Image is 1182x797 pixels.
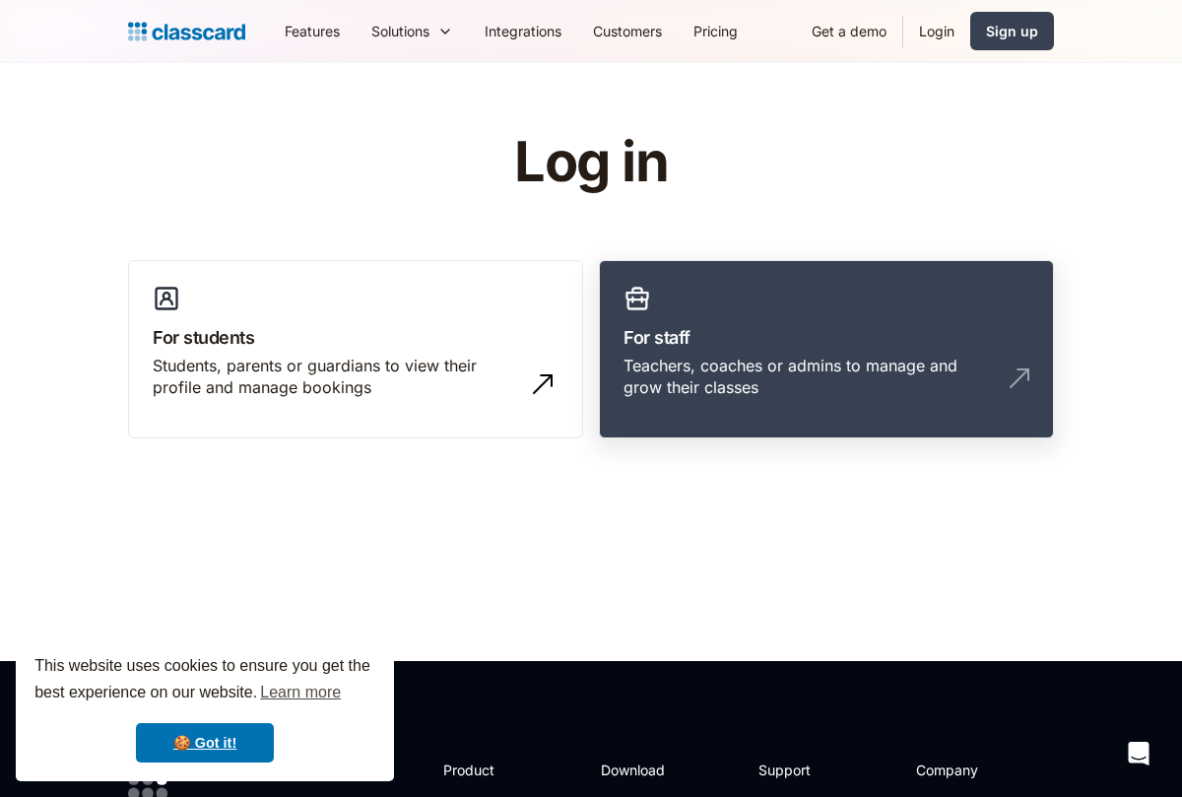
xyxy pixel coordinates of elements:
div: Open Intercom Messenger [1115,730,1162,777]
div: Solutions [356,9,469,53]
h2: Download [601,760,682,780]
a: Logo [128,18,245,45]
a: Features [269,9,356,53]
div: Sign up [986,21,1038,41]
a: Integrations [469,9,577,53]
div: cookieconsent [16,635,394,781]
a: Login [903,9,970,53]
span: This website uses cookies to ensure you get the best experience on our website. [34,654,375,707]
h1: Log in [279,132,904,193]
a: For staffTeachers, coaches or admins to manage and grow their classes [599,260,1054,439]
div: Teachers, coaches or admins to manage and grow their classes [624,355,990,399]
a: Get a demo [796,9,902,53]
div: Solutions [371,21,429,41]
a: learn more about cookies [257,678,344,707]
div: Students, parents or guardians to view their profile and manage bookings [153,355,519,399]
h2: Support [758,760,838,780]
a: Pricing [678,9,754,53]
a: Customers [577,9,678,53]
h3: For staff [624,324,1029,351]
h2: Company [916,760,1047,780]
a: For studentsStudents, parents or guardians to view their profile and manage bookings [128,260,583,439]
h2: Product [443,760,549,780]
a: dismiss cookie message [136,723,274,763]
h3: For students [153,324,558,351]
a: Sign up [970,12,1054,50]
